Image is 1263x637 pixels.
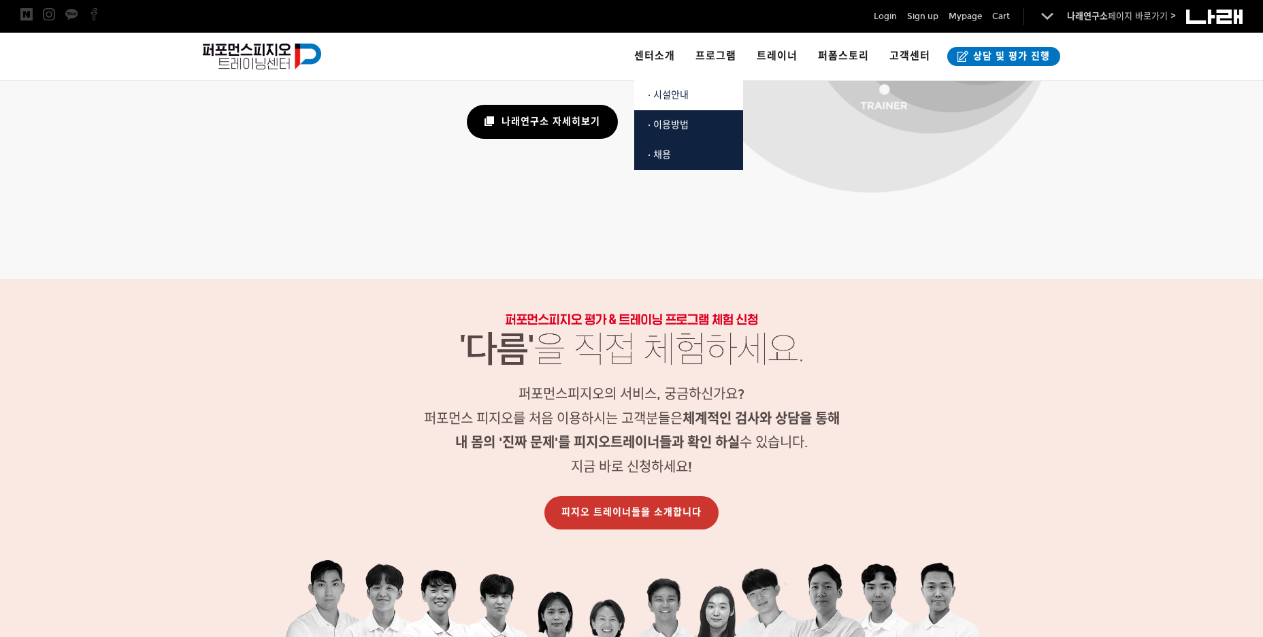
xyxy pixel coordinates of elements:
a: 나래연구소 자세히보기 [467,105,618,140]
span: · 이용방법 [648,119,689,131]
span: 퍼폼스토리 [818,50,869,62]
span: 상담 및 평가 진행 [969,50,1050,63]
strong: 나래연구소 [1067,11,1108,22]
strong: 체계적인 검사와 상담을 통해 [683,410,840,427]
span: 퍼포먼스피지오의 서비스, 궁금하신가요? [519,386,744,402]
span: 수 있습니다. [455,434,808,451]
strong: 내 몸의 '진짜 문제'를 피지오트레이너들과 확인 하실 [455,434,740,451]
a: 고객센터 [879,33,940,80]
a: Cart [992,10,1010,23]
a: · 채용 [634,140,743,170]
a: 나래연구소페이지 바로가기 > [1067,11,1176,22]
a: 상담 및 평가 진행 [947,47,1060,66]
span: 퍼포먼스 피지오를 처음 이용하시는 고객분들은 [424,410,840,427]
span: 트레이너 [757,50,798,62]
span: 고객센터 [889,50,930,62]
a: 프로그램 [685,33,747,80]
a: 트레이너 [747,33,808,80]
a: 센터소개 [624,33,685,80]
a: · 이용방법 [634,110,743,140]
span: · 채용 [648,149,671,161]
span: 지금 바로 신청하세요! [571,459,692,475]
span: 센터소개 [634,50,675,62]
a: Mypage [949,10,982,23]
span: 프로그램 [695,50,736,62]
a: 퍼폼스토리 [808,33,879,80]
a: Sign up [907,10,938,23]
a: 피지오 트레이너들을 소개합니다 [544,496,719,529]
a: Login [874,10,897,23]
a: · 시설안내 [634,80,743,110]
span: · 시설안내 [648,89,689,101]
